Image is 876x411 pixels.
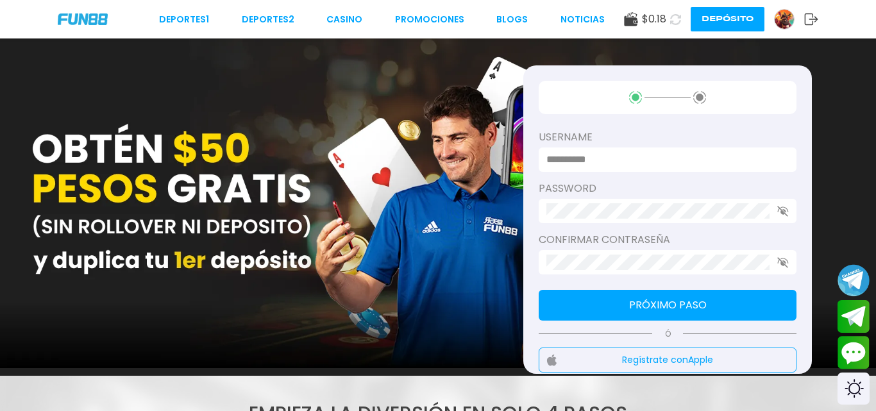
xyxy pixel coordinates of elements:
a: Promociones [395,13,464,26]
p: Ó [539,328,796,340]
a: Deportes1 [159,13,209,26]
button: Contact customer service [838,336,870,369]
a: CASINO [326,13,362,26]
button: Regístrate conApple [539,348,796,373]
div: Switch theme [838,373,870,405]
button: Join telegram [838,300,870,333]
label: password [539,181,796,196]
img: Avatar [775,10,794,29]
button: Join telegram channel [838,264,870,297]
label: Confirmar contraseña [539,232,796,247]
a: BLOGS [496,13,528,26]
button: Depósito [691,7,764,31]
button: Próximo paso [539,290,796,321]
img: Company Logo [58,13,108,24]
span: $ 0.18 [642,12,666,27]
a: Deportes2 [242,13,294,26]
a: Avatar [774,9,804,29]
label: username [539,130,796,145]
a: NOTICIAS [560,13,605,26]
